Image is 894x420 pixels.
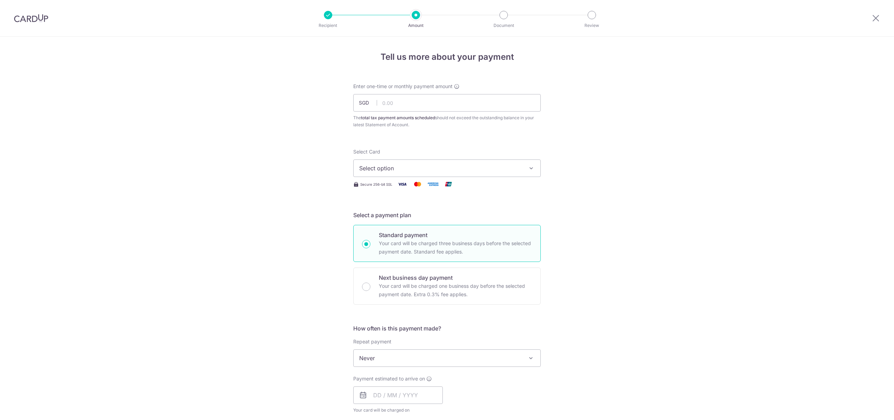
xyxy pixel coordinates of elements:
[359,164,522,172] span: Select option
[353,94,541,112] input: 0.00
[411,180,425,188] img: Mastercard
[353,114,541,128] div: The should not exceed the outstanding balance in your latest Statement of Account.
[426,180,440,188] img: American Express
[353,211,541,219] h5: Select a payment plan
[14,14,48,22] img: CardUp
[353,338,391,345] label: Repeat payment
[353,149,380,155] span: translation missing: en.payables.payment_networks.credit_card.summary.labels.select_card
[478,22,530,29] p: Document
[353,375,425,382] span: Payment estimated to arrive on
[354,350,540,366] span: Never
[360,181,392,187] span: Secure 256-bit SSL
[302,22,354,29] p: Recipient
[566,22,618,29] p: Review
[361,115,435,120] b: total tax payment amounts scheduled
[379,239,532,256] p: Your card will be charged three business days before the selected payment date. Standard fee appl...
[353,159,541,177] button: Select option
[353,83,453,90] span: Enter one-time or monthly payment amount
[353,324,541,333] h5: How often is this payment made?
[353,386,443,404] input: DD / MM / YYYY
[353,51,541,63] h4: Tell us more about your payment
[395,180,409,188] img: Visa
[353,349,541,367] span: Never
[379,282,532,299] p: Your card will be charged one business day before the selected payment date. Extra 0.3% fee applies.
[353,407,443,414] span: Your card will be charged on
[849,399,887,417] iframe: Opens a widget where you can find more information
[379,273,532,282] p: Next business day payment
[379,231,532,239] p: Standard payment
[441,180,455,188] img: Union Pay
[390,22,442,29] p: Amount
[359,99,377,106] span: SGD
